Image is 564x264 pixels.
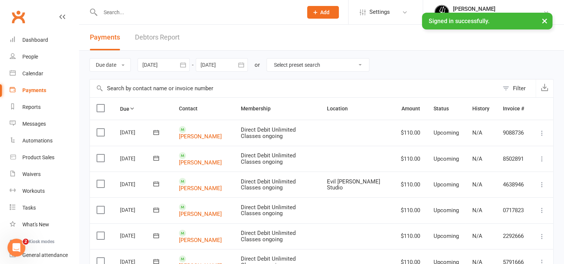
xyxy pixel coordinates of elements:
button: Add [307,6,339,19]
td: 0717823 [496,197,531,223]
a: Clubworx [9,7,28,26]
div: [DATE] [120,126,154,138]
span: N/A [472,207,482,214]
th: Amount [394,98,427,120]
span: Upcoming [434,207,459,214]
span: 2 [23,239,29,245]
div: General attendance [22,252,68,258]
div: Automations [22,138,53,144]
th: Contact [172,98,234,120]
div: [DATE] [120,178,154,190]
input: Search... [98,7,297,18]
th: Due [113,98,172,120]
span: Upcoming [434,233,459,239]
a: [PERSON_NAME] [179,211,222,217]
a: Reports [10,99,79,116]
button: Payments [90,25,120,50]
div: [PERSON_NAME] [453,6,543,12]
span: N/A [472,155,482,162]
a: [PERSON_NAME] [179,185,222,192]
a: Workouts [10,183,79,199]
span: Settings [369,4,390,21]
th: History [466,98,496,120]
span: N/A [472,181,482,188]
a: General attendance kiosk mode [10,247,79,264]
span: Direct Debit Unlimited Classes ongoing [240,126,295,139]
div: Calendar [22,70,43,76]
th: Location [320,98,394,120]
span: Payments [90,33,120,41]
span: Add [320,9,330,15]
span: Direct Debit Unlimited Classes ongoing [240,178,295,191]
div: Dashboard [22,37,48,43]
td: Evil [PERSON_NAME] Studio [320,172,394,197]
span: Direct Debit Unlimited Classes ongoing [240,204,295,217]
a: Dashboard [10,32,79,48]
span: Direct Debit Unlimited Classes ongoing [240,152,295,165]
td: 2292666 [496,223,531,249]
span: Upcoming [434,129,459,136]
button: Filter [499,79,536,97]
span: N/A [472,129,482,136]
div: What's New [22,221,49,227]
div: People [22,54,38,60]
a: Debtors Report [135,25,180,50]
a: People [10,48,79,65]
a: Tasks [10,199,79,216]
a: Product Sales [10,149,79,166]
a: Payments [10,82,79,99]
img: thumb_image1652691556.png [434,5,449,20]
th: Membership [234,98,320,120]
td: $110.00 [394,197,427,223]
a: Calendar [10,65,79,82]
td: 4638946 [496,172,531,197]
a: Messages [10,116,79,132]
div: [DATE] [120,230,154,241]
div: Evil [PERSON_NAME] Personal Training [453,12,543,19]
div: Reports [22,104,41,110]
th: Status [427,98,466,120]
td: 9088736 [496,120,531,145]
button: Due date [89,58,131,72]
div: [DATE] [120,204,154,216]
span: Upcoming [434,155,459,162]
td: $110.00 [394,120,427,145]
span: Upcoming [434,181,459,188]
div: Messages [22,121,46,127]
td: 8502891 [496,146,531,172]
td: $110.00 [394,172,427,197]
th: Invoice # [496,98,531,120]
div: Filter [513,84,526,93]
input: Search by contact name or invoice number [90,79,499,97]
td: $110.00 [394,146,427,172]
a: [PERSON_NAME] [179,236,222,243]
span: N/A [472,233,482,239]
div: [DATE] [120,153,154,164]
iframe: Intercom live chat [7,239,25,257]
div: Waivers [22,171,41,177]
td: $110.00 [394,223,427,249]
button: × [538,13,551,29]
a: [PERSON_NAME] [179,133,222,140]
div: or [255,60,260,69]
div: Tasks [22,205,36,211]
div: Payments [22,87,46,93]
div: Product Sales [22,154,54,160]
a: [PERSON_NAME] [179,159,222,166]
div: Workouts [22,188,45,194]
span: Signed in successfully. [429,18,489,25]
a: What's New [10,216,79,233]
span: Direct Debit Unlimited Classes ongoing [240,230,295,243]
a: Waivers [10,166,79,183]
a: Automations [10,132,79,149]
